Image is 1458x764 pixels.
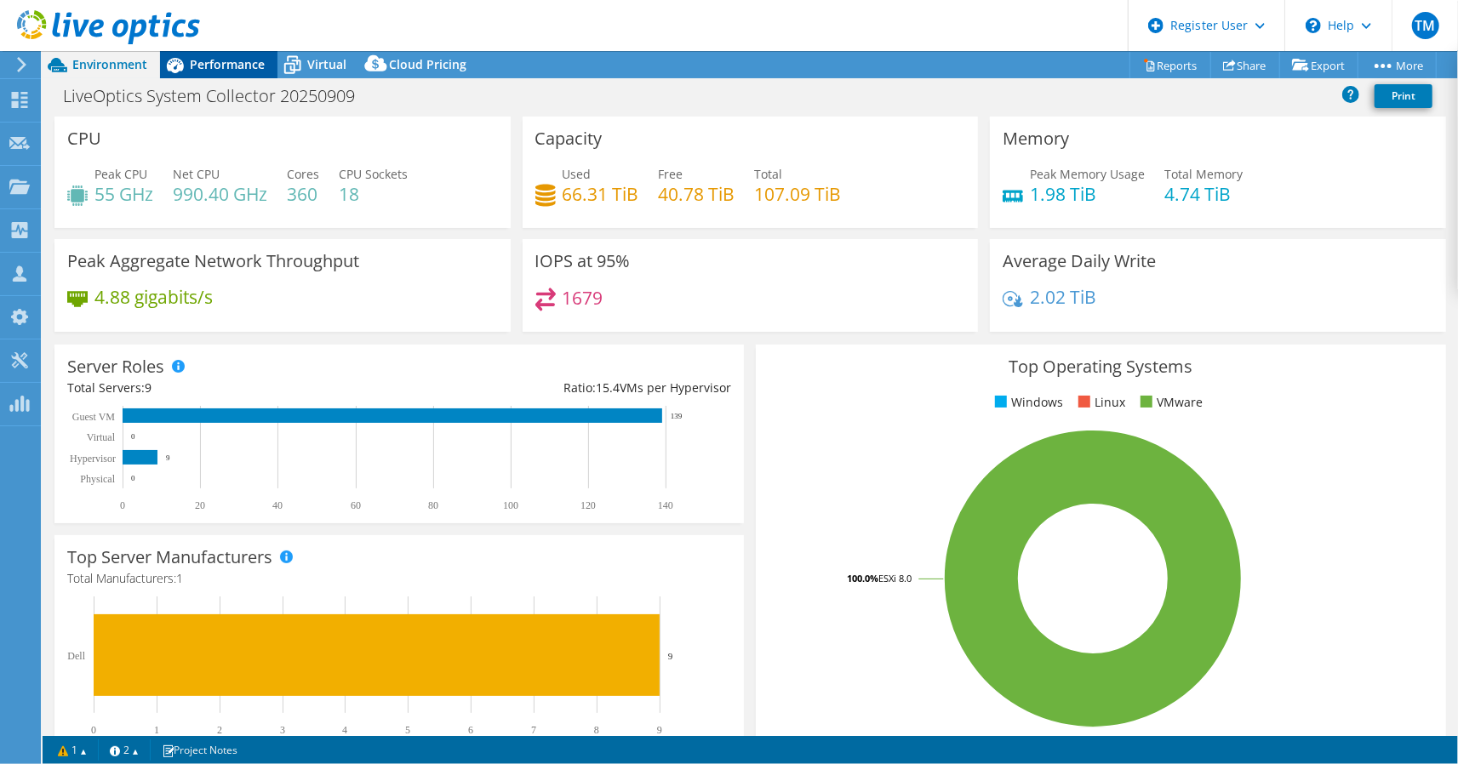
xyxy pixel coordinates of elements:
[531,724,536,736] text: 7
[563,185,639,203] h4: 66.31 TiB
[67,379,399,397] div: Total Servers:
[280,724,285,736] text: 3
[1279,52,1358,78] a: Export
[657,724,662,736] text: 9
[67,650,85,662] text: Dell
[190,56,265,72] span: Performance
[166,453,170,462] text: 9
[878,572,912,584] tspan: ESXi 8.0
[1358,52,1437,78] a: More
[847,572,878,584] tspan: 100.0%
[1210,52,1280,78] a: Share
[131,432,135,441] text: 0
[67,569,731,588] h4: Total Manufacturers:
[70,453,116,465] text: Hypervisor
[1030,288,1096,306] h4: 2.02 TiB
[131,474,135,482] text: 0
[287,185,319,203] h4: 360
[1030,166,1145,182] span: Peak Memory Usage
[1136,393,1203,412] li: VMware
[1003,129,1069,148] h3: Memory
[91,724,96,736] text: 0
[72,56,147,72] span: Environment
[120,499,125,511] text: 0
[594,724,599,736] text: 8
[55,87,381,105] h1: LiveOptics System Collector 20250909
[94,166,147,182] span: Peak CPU
[195,499,205,511] text: 20
[535,129,603,148] h3: Capacity
[596,379,620,396] span: 15.4
[145,379,152,396] span: 9
[535,252,631,271] h3: IOPS at 95%
[1074,393,1125,412] li: Linux
[668,651,673,661] text: 9
[1306,18,1321,33] svg: \n
[72,411,115,423] text: Guest VM
[339,166,408,182] span: CPU Sockets
[87,431,116,443] text: Virtual
[94,288,213,306] h4: 4.88 gigabits/s
[67,252,359,271] h3: Peak Aggregate Network Throughput
[755,185,842,203] h4: 107.09 TiB
[173,185,267,203] h4: 990.40 GHz
[307,56,346,72] span: Virtual
[658,499,673,511] text: 140
[769,357,1432,376] h3: Top Operating Systems
[98,739,151,761] a: 2
[580,499,596,511] text: 120
[94,185,153,203] h4: 55 GHz
[1164,166,1243,182] span: Total Memory
[428,499,438,511] text: 80
[1412,12,1439,39] span: TM
[67,357,164,376] h3: Server Roles
[46,739,99,761] a: 1
[176,570,183,586] span: 1
[287,166,319,182] span: Cores
[405,724,410,736] text: 5
[1164,185,1243,203] h4: 4.74 TiB
[80,473,115,485] text: Physical
[563,288,603,307] h4: 1679
[150,739,249,761] a: Project Notes
[468,724,473,736] text: 6
[272,499,283,511] text: 40
[1375,84,1432,108] a: Print
[1003,252,1156,271] h3: Average Daily Write
[755,166,783,182] span: Total
[67,548,272,567] h3: Top Server Manufacturers
[659,166,683,182] span: Free
[389,56,466,72] span: Cloud Pricing
[1129,52,1211,78] a: Reports
[342,724,347,736] text: 4
[217,724,222,736] text: 2
[503,499,518,511] text: 100
[991,393,1063,412] li: Windows
[659,185,735,203] h4: 40.78 TiB
[563,166,592,182] span: Used
[173,166,220,182] span: Net CPU
[671,412,683,420] text: 139
[339,185,408,203] h4: 18
[351,499,361,511] text: 60
[67,129,101,148] h3: CPU
[1030,185,1145,203] h4: 1.98 TiB
[399,379,731,397] div: Ratio: VMs per Hypervisor
[154,724,159,736] text: 1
